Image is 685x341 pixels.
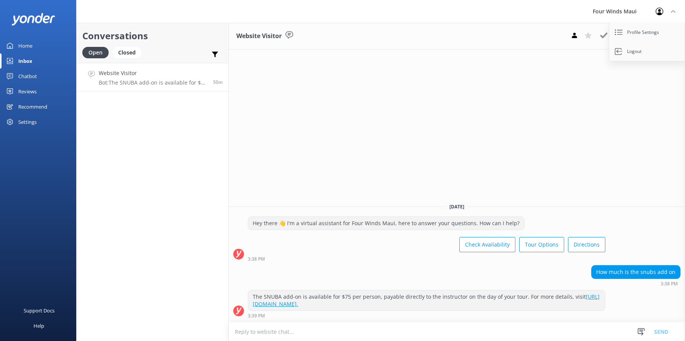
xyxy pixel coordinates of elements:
[82,47,109,58] div: Open
[248,290,605,311] div: The SNUBA add-on is available for $75 per person, payable directly to the instructor on the day o...
[459,237,515,252] button: Check Availability
[519,237,564,252] button: Tour Options
[213,79,223,85] span: Sep 09 2025 03:38pm (UTC -10:00) Pacific/Honolulu
[112,48,145,56] a: Closed
[568,237,605,252] button: Directions
[591,281,680,286] div: Sep 09 2025 03:38pm (UTC -10:00) Pacific/Honolulu
[82,48,112,56] a: Open
[18,38,32,53] div: Home
[11,13,55,26] img: yonder-white-logo.png
[445,203,469,210] span: [DATE]
[18,114,37,130] div: Settings
[24,303,55,318] div: Support Docs
[18,69,37,84] div: Chatbot
[248,314,265,318] strong: 3:39 PM
[34,318,44,333] div: Help
[77,63,228,91] a: Website VisitorBot:The SNUBA add-on is available for $75 per person, payable directly to the inst...
[248,257,265,261] strong: 3:38 PM
[248,313,605,318] div: Sep 09 2025 03:39pm (UTC -10:00) Pacific/Honolulu
[99,69,207,77] h4: Website Visitor
[18,84,37,99] div: Reviews
[112,47,141,58] div: Closed
[18,53,32,69] div: Inbox
[248,217,524,230] div: Hey there 👋 I'm a virtual assistant for Four Winds Maui, here to answer your questions. How can I...
[99,79,207,86] p: Bot: The SNUBA add-on is available for $75 per person, payable directly to the instructor on the ...
[236,31,282,41] h3: Website Visitor
[661,282,678,286] strong: 3:38 PM
[592,266,680,279] div: How much is the snubs add on
[253,293,600,308] a: [URL][DOMAIN_NAME].
[18,99,47,114] div: Recommend
[82,29,223,43] h2: Conversations
[248,256,605,261] div: Sep 09 2025 03:38pm (UTC -10:00) Pacific/Honolulu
